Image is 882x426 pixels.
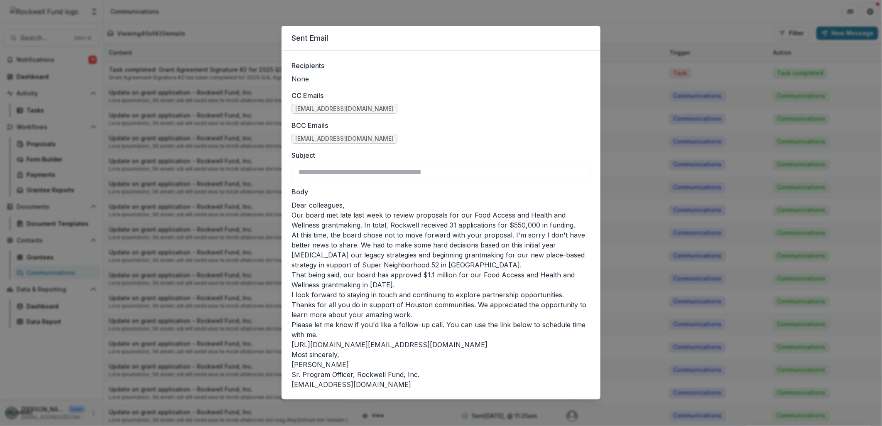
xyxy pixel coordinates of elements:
[292,300,590,320] p: Thanks for all you do in support of Houston communities. We appreciated the opportunity to learn ...
[292,150,586,160] label: Subject
[282,26,600,51] header: Sent Email
[292,320,590,340] p: Please let me know if you'd like a follow-up call. You can use the link below to schedule time wi...
[292,200,590,210] p: Dear colleagues,
[292,187,586,197] label: Body
[292,340,488,349] a: [URL][DOMAIN_NAME][EMAIL_ADDRESS][DOMAIN_NAME]
[292,360,590,370] p: [PERSON_NAME]
[295,135,394,142] span: [EMAIL_ADDRESS][DOMAIN_NAME]
[292,380,411,389] a: [EMAIL_ADDRESS][DOMAIN_NAME]
[292,74,590,84] ul: None
[292,210,590,230] p: Our board met late last week to review proposals for our Food Access and Health and Wellness gran...
[292,120,586,130] label: BCC Emails
[292,370,590,379] p: Sr. Program Officer, Rockwell Fund, Inc.
[292,91,586,100] label: CC Emails
[295,105,394,113] span: [EMAIL_ADDRESS][DOMAIN_NAME]
[292,61,586,71] label: Recipients
[292,290,590,300] p: I look forward to staying in touch and continuing to explore partnership opportunities.
[292,230,590,270] p: At this time, the board chose not to move forward with your proposal. I'm sorry I don't have bett...
[292,350,590,360] p: Most sincerely,
[292,270,590,290] p: That being said, our board has approved $1.1 million for our Food Access and Health and Wellness ...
